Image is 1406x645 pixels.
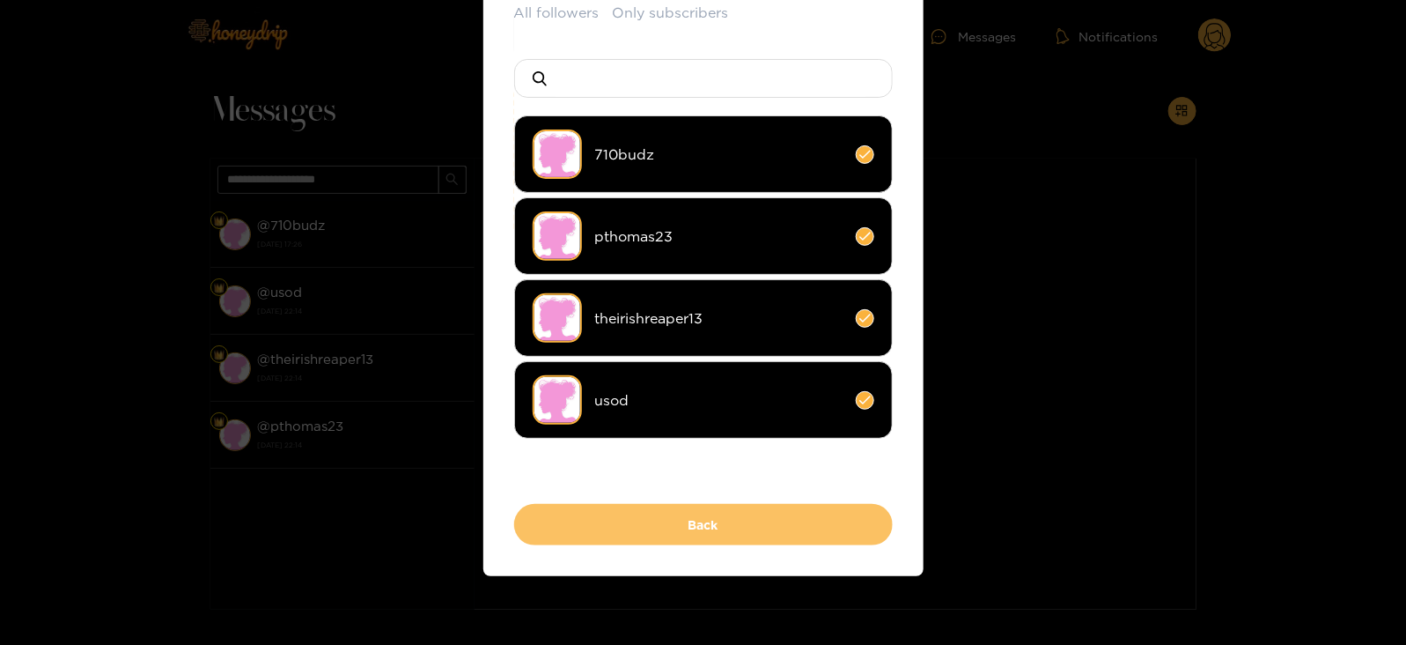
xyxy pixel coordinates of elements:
span: theirishreaper13 [595,308,843,329]
button: Back [514,504,893,545]
button: Only subscribers [613,3,729,23]
img: no-avatar.png [533,130,582,179]
span: pthomas23 [595,226,843,247]
span: usod [595,390,843,411]
span: 710budz [595,145,843,165]
img: no-avatar.png [533,211,582,261]
button: All followers [514,3,600,23]
img: no-avatar.png [533,293,582,343]
img: no-avatar.png [533,375,582,425]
